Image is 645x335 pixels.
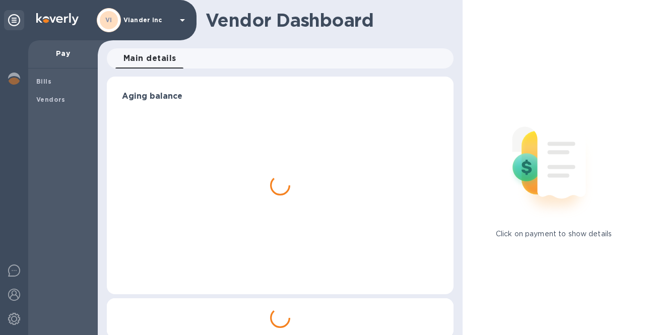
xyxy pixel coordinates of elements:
p: Pay [36,48,90,58]
h3: Aging balance [122,92,438,101]
b: Bills [36,78,51,85]
p: Viander inc [123,17,174,24]
span: Main details [123,51,176,65]
b: VI [105,16,112,24]
h1: Vendor Dashboard [206,10,446,31]
div: Unpin categories [4,10,24,30]
p: Click on payment to show details [496,229,612,239]
b: Vendors [36,96,66,103]
img: Logo [36,13,79,25]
